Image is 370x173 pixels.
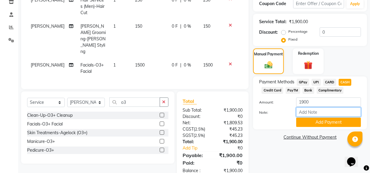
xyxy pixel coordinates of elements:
[27,121,63,127] div: Facials-O3+ Facial
[254,51,283,57] label: Manual Payment
[178,132,213,139] div: ( )
[213,107,247,113] div: ₹1,900.00
[113,62,116,68] span: 1
[178,107,213,113] div: Sub Total:
[183,98,197,104] span: Total
[178,139,213,145] div: Total:
[180,62,181,68] span: |
[178,126,213,132] div: ( )
[213,120,247,126] div: ₹1,809.53
[345,149,364,167] iframe: chat widget
[135,23,142,29] span: 150
[262,60,275,70] img: _cash.svg
[255,100,292,105] label: Amount:
[184,23,191,29] span: 0 %
[255,110,292,115] label: Note:
[213,132,247,139] div: ₹45.23
[109,97,160,107] input: Search or Scan
[296,107,361,117] input: Add Note
[259,1,293,7] div: Coupon Code
[31,23,64,29] span: [PERSON_NAME]
[259,19,287,25] div: Service Total:
[195,133,204,138] span: 2.5%
[323,79,336,86] span: CARD
[172,23,178,29] span: 0 F
[178,152,213,159] div: Payable:
[203,62,213,68] span: 1500
[195,127,204,131] span: 2.5%
[27,130,87,136] div: Skin Treatments-Agelock (O3+)
[289,19,308,25] div: ₹1,900.00
[113,23,116,29] span: 1
[213,152,247,159] div: ₹1,900.00
[262,87,283,94] span: Credit Card
[296,118,361,127] button: Add Payment
[303,87,314,94] span: Bank
[80,62,104,74] span: Facials-O3+ Facial
[27,138,55,145] div: Manicure-O3+
[80,23,106,54] span: [PERSON_NAME] Grooming-[PERSON_NAME] Styling
[254,134,366,141] a: Continue Without Payment
[259,79,294,85] span: Payment Methods
[297,79,309,86] span: GPay
[317,87,344,94] span: Complimentary
[312,79,321,86] span: UPI
[178,145,218,151] a: Add Tip
[27,147,54,153] div: Pedicure-O3+
[296,97,361,107] input: Amount
[183,133,194,138] span: SGST
[288,29,308,34] label: Percentage
[286,87,300,94] span: PayTM
[213,126,247,132] div: ₹45.23
[135,62,145,68] span: 1500
[178,159,213,166] div: Paid:
[298,51,319,56] label: Redemption
[288,37,297,42] label: Fixed
[172,62,178,68] span: 0 F
[259,29,278,36] div: Discount:
[27,112,73,119] div: Clean-Up-O3+ Cleanup
[180,23,181,29] span: |
[184,62,191,68] span: 0 %
[301,60,315,70] img: _gift.svg
[178,120,213,126] div: Net:
[213,113,247,120] div: ₹0
[203,23,210,29] span: 150
[213,139,247,145] div: ₹1,900.00
[183,126,194,132] span: CGST
[178,113,213,120] div: Discount:
[339,79,352,86] span: CASH
[218,145,247,151] div: ₹0
[31,62,64,68] span: [PERSON_NAME]
[213,159,247,166] div: ₹0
